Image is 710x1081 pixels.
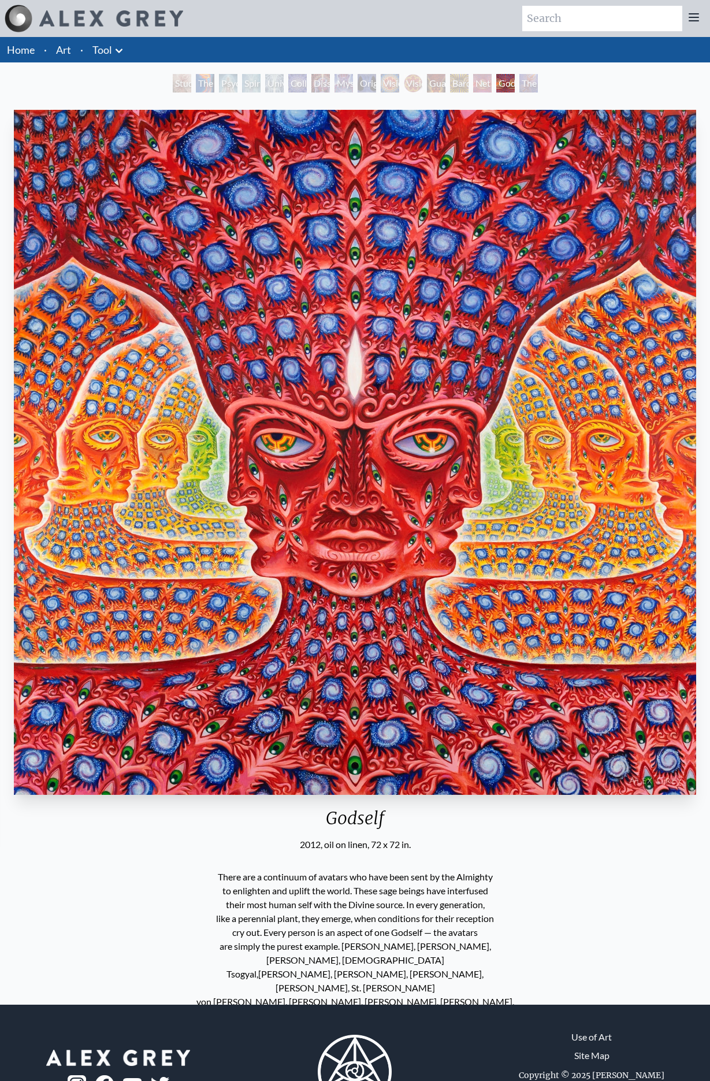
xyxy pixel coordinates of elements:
[574,1049,609,1063] a: Site Map
[522,6,682,31] input: Search
[196,74,214,92] div: The Torch
[92,42,112,58] a: Tool
[496,74,515,92] div: Godself
[7,43,35,56] a: Home
[219,74,237,92] div: Psychic Energy System
[519,1069,664,1081] div: Copyright © 2025 [PERSON_NAME]
[56,42,71,58] a: Art
[358,74,376,92] div: Original Face
[173,74,191,92] div: Study for the Great Turn
[450,74,469,92] div: Bardo Being
[265,74,284,92] div: Universal Mind Lattice
[76,37,88,62] li: ·
[381,74,399,92] div: Vision Crystal
[14,110,696,795] img: Godself-2012-Alex-Grey-watermarked.jpeg
[288,74,307,92] div: Collective Vision
[473,74,492,92] div: Net of Being
[311,74,330,92] div: Dissectional Art for Tool's Lateralus CD
[519,74,538,92] div: The Great Turn
[404,74,422,92] div: Vision Crystal Tondo
[242,74,261,92] div: Spiritual Energy System
[427,74,445,92] div: Guardian of Infinite Vision
[571,1030,612,1044] a: Use of Art
[39,37,51,62] li: ·
[9,808,701,838] div: Godself
[9,838,701,852] div: 2012, oil on linen, 72 x 72 in.
[334,74,353,92] div: Mystic Eye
